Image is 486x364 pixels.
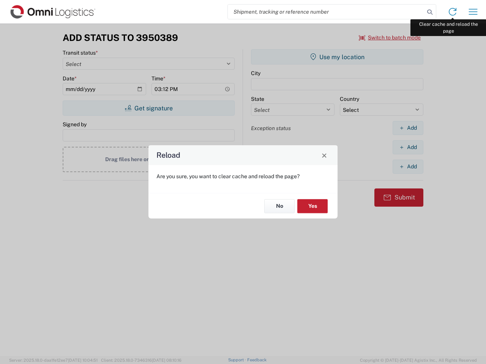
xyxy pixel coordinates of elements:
input: Shipment, tracking or reference number [228,5,424,19]
button: Yes [297,199,328,213]
p: Are you sure, you want to clear cache and reload the page? [156,173,330,180]
button: Close [319,150,330,160]
h4: Reload [156,150,180,161]
button: No [264,199,295,213]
